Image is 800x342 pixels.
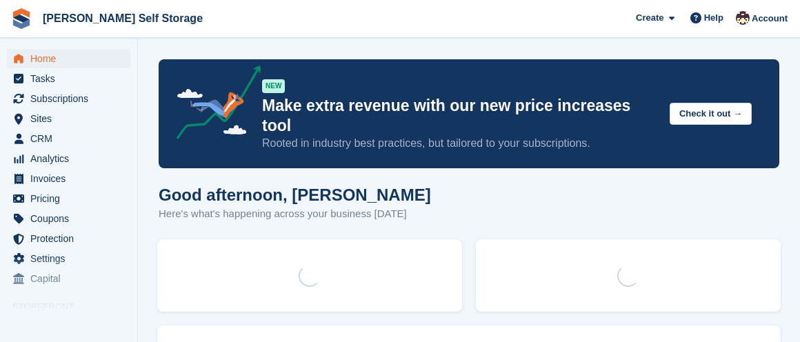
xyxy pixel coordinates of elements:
[165,66,261,144] img: price-adjustments-announcement-icon-8257ccfd72463d97f412b2fc003d46551f7dbcb40ab6d574587a9cd5c0d94...
[7,169,130,188] a: menu
[30,189,113,208] span: Pricing
[30,249,113,268] span: Settings
[159,206,431,222] p: Here's what's happening across your business [DATE]
[159,185,431,204] h1: Good afternoon, [PERSON_NAME]
[7,109,130,128] a: menu
[736,11,750,25] img: Jacob Esser
[30,49,113,68] span: Home
[30,269,113,288] span: Capital
[7,209,130,228] a: menu
[30,109,113,128] span: Sites
[7,149,130,168] a: menu
[7,129,130,148] a: menu
[7,49,130,68] a: menu
[30,209,113,228] span: Coupons
[636,11,663,25] span: Create
[262,79,285,93] div: NEW
[11,8,32,29] img: stora-icon-8386f47178a22dfd0bd8f6a31ec36ba5ce8667c1dd55bd0f319d3a0aa187defe.svg
[37,7,208,30] a: [PERSON_NAME] Self Storage
[7,269,130,288] a: menu
[30,129,113,148] span: CRM
[7,69,130,88] a: menu
[262,96,659,136] p: Make extra revenue with our new price increases tool
[30,169,113,188] span: Invoices
[7,229,130,248] a: menu
[7,89,130,108] a: menu
[704,11,723,25] span: Help
[670,103,752,125] button: Check it out →
[7,249,130,268] a: menu
[30,149,113,168] span: Analytics
[30,69,113,88] span: Tasks
[12,300,137,314] span: Storefront
[30,229,113,248] span: Protection
[752,12,788,26] span: Account
[30,89,113,108] span: Subscriptions
[262,136,659,151] p: Rooted in industry best practices, but tailored to your subscriptions.
[7,189,130,208] a: menu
